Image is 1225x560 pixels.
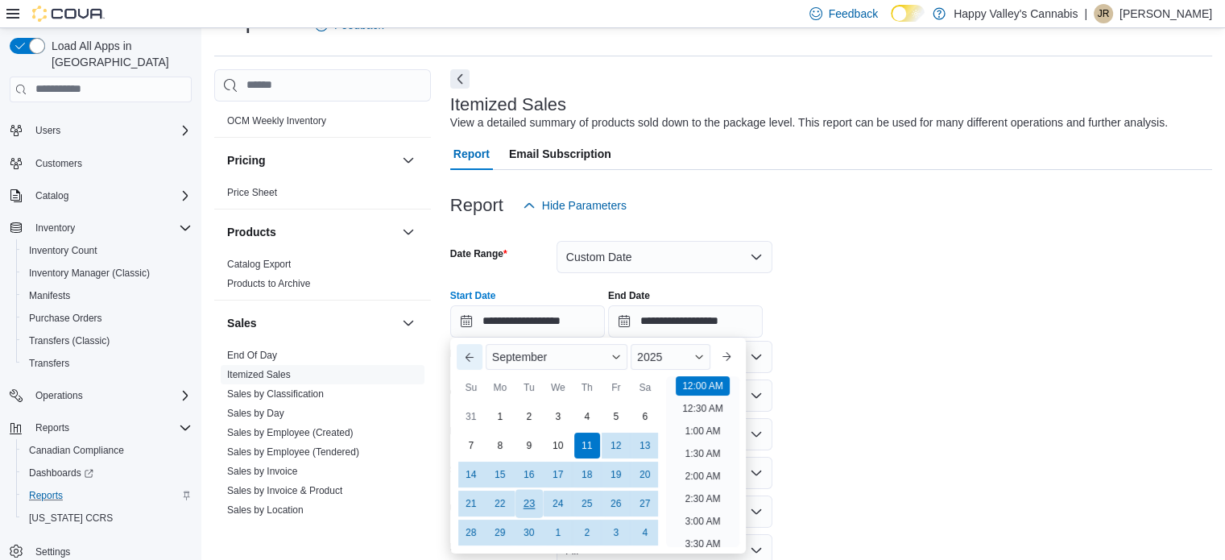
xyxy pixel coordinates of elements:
[23,263,192,283] span: Inventory Manager (Classic)
[23,241,104,260] a: Inventory Count
[637,351,662,363] span: 2025
[676,399,730,418] li: 12:30 AM
[227,504,304,516] span: Sales by Location
[891,5,925,22] input: Dark Mode
[29,186,192,205] span: Catalog
[399,222,418,242] button: Products
[23,441,192,460] span: Canadian Compliance
[29,186,75,205] button: Catalog
[487,462,513,487] div: day-15
[492,351,547,363] span: September
[458,375,484,400] div: Su
[608,305,763,338] input: Press the down key to open a popover containing a calendar.
[227,426,354,439] span: Sales by Employee (Created)
[227,427,354,438] a: Sales by Employee (Created)
[603,375,629,400] div: Fr
[487,520,513,545] div: day-29
[16,439,198,462] button: Canadian Compliance
[399,151,418,170] button: Pricing
[23,354,192,373] span: Transfers
[16,507,198,529] button: [US_STATE] CCRS
[545,433,571,458] div: day-10
[458,491,484,516] div: day-21
[227,187,277,198] a: Price Sheet
[450,196,503,215] h3: Report
[23,508,119,528] a: [US_STATE] CCRS
[227,152,265,168] h3: Pricing
[16,352,198,375] button: Transfers
[678,534,726,554] li: 3:30 AM
[227,504,304,516] a: Sales by Location
[486,344,627,370] div: Button. Open the month selector. September is currently selected.
[3,185,198,207] button: Catalog
[450,247,507,260] label: Date Range
[29,334,110,347] span: Transfers (Classic)
[23,286,77,305] a: Manifests
[23,463,100,483] a: Dashboards
[214,111,431,137] div: OCM
[29,244,97,257] span: Inventory Count
[227,485,342,496] a: Sales by Invoice & Product
[23,309,192,328] span: Purchase Orders
[545,462,571,487] div: day-17
[227,484,342,497] span: Sales by Invoice & Product
[227,277,310,290] span: Products to Archive
[23,486,69,505] a: Reports
[574,520,600,545] div: day-2
[458,520,484,545] div: day-28
[29,386,192,405] span: Operations
[29,153,192,173] span: Customers
[450,305,605,338] input: Press the down key to enter a popover containing a calendar. Press the escape key to close the po...
[545,520,571,545] div: day-1
[214,255,431,300] div: Products
[23,508,192,528] span: Washington CCRS
[227,224,276,240] h3: Products
[487,375,513,400] div: Mo
[227,186,277,199] span: Price Sheet
[516,404,542,429] div: day-2
[542,197,627,214] span: Hide Parameters
[23,486,192,505] span: Reports
[603,404,629,429] div: day-5
[16,462,198,484] a: Dashboards
[1094,4,1113,23] div: Jamie Rogerville
[35,421,69,434] span: Reports
[227,315,257,331] h3: Sales
[29,489,63,502] span: Reports
[35,124,60,137] span: Users
[35,189,68,202] span: Catalog
[631,344,710,370] div: Button. Open the year selector. 2025 is currently selected.
[457,402,660,547] div: September, 2025
[714,344,739,370] button: Next month
[678,489,726,508] li: 2:30 AM
[487,491,513,516] div: day-22
[29,121,67,140] button: Users
[515,489,543,517] div: day-23
[23,354,76,373] a: Transfers
[23,286,192,305] span: Manifests
[35,157,82,170] span: Customers
[227,466,297,477] a: Sales by Invoice
[516,375,542,400] div: Tu
[603,520,629,545] div: day-3
[678,467,726,486] li: 2:00 AM
[632,375,658,400] div: Sa
[227,349,277,362] span: End Of Day
[227,446,359,458] span: Sales by Employee (Tendered)
[676,376,730,396] li: 12:00 AM
[29,218,192,238] span: Inventory
[516,520,542,545] div: day-30
[3,217,198,239] button: Inventory
[829,6,878,22] span: Feedback
[227,368,291,381] span: Itemized Sales
[3,384,198,407] button: Operations
[954,4,1078,23] p: Happy Valley's Cannabis
[16,330,198,352] button: Transfers (Classic)
[35,545,70,558] span: Settings
[23,331,192,351] span: Transfers (Classic)
[16,262,198,284] button: Inventory Manager (Classic)
[227,115,326,127] a: OCM Weekly Inventory
[16,284,198,307] button: Manifests
[516,462,542,487] div: day-16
